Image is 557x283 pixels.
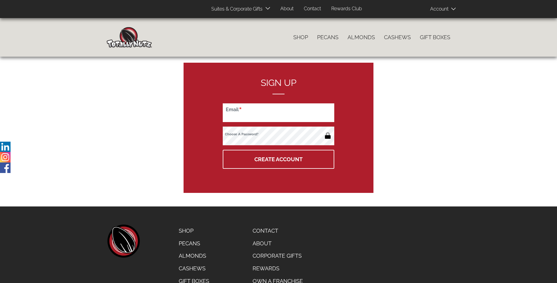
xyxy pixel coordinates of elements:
button: Create Account [223,150,334,169]
img: Home [107,27,152,48]
a: Shop [174,225,214,237]
a: Contact [248,225,307,237]
a: About [276,3,298,15]
a: Cashews [379,31,415,44]
a: Rewards [248,262,307,275]
a: Almonds [174,250,214,262]
a: Suites & Corporate Gifts [207,3,264,15]
a: Cashews [174,262,214,275]
a: Contact [299,3,326,15]
a: Almonds [343,31,379,44]
a: Rewards Club [327,3,367,15]
a: About [248,237,307,250]
a: Shop [289,31,313,44]
a: Gift Boxes [415,31,455,44]
input: Email [223,103,334,122]
a: home [107,225,140,258]
a: Corporate Gifts [248,250,307,262]
a: Pecans [174,237,214,250]
a: Pecans [313,31,343,44]
h2: Sign up [223,78,334,94]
